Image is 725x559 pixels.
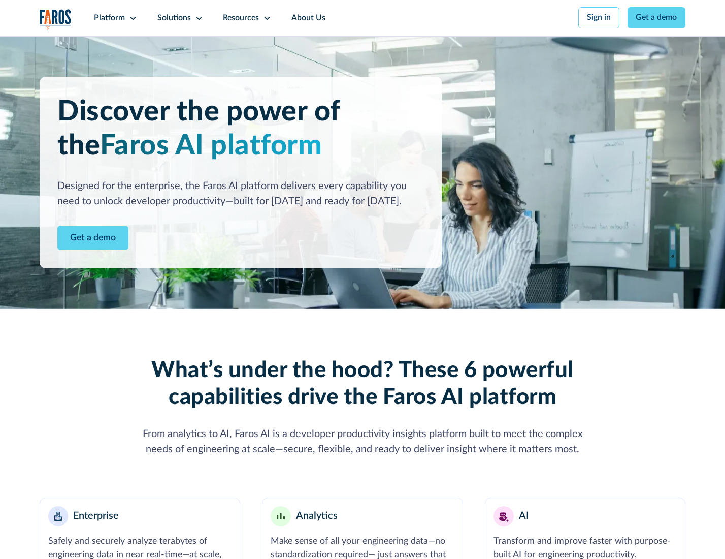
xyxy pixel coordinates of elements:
[130,357,595,411] h2: What’s under the hood? These 6 powerful capabilities drive the Faros AI platform
[578,7,619,28] a: Sign in
[496,508,511,524] img: AI robot or assistant icon
[130,427,595,457] div: From analytics to AI, Faros AI is a developer productivity insights platform built to meet the co...
[277,513,285,520] img: Minimalist bar chart analytics icon
[40,9,72,30] img: Logo of the analytics and reporting company Faros.
[94,12,125,24] div: Platform
[628,7,686,28] a: Get a demo
[57,226,128,251] a: Contact Modal
[519,509,529,524] div: AI
[100,132,322,160] span: Faros AI platform
[40,9,72,30] a: home
[223,12,259,24] div: Resources
[57,179,423,209] div: Designed for the enterprise, the Faros AI platform delivers every capability you need to unlock d...
[73,509,119,524] div: Enterprise
[157,12,191,24] div: Solutions
[54,512,62,521] img: Enterprise building blocks or structure icon
[296,509,338,524] div: Analytics
[57,95,423,163] h1: Discover the power of the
